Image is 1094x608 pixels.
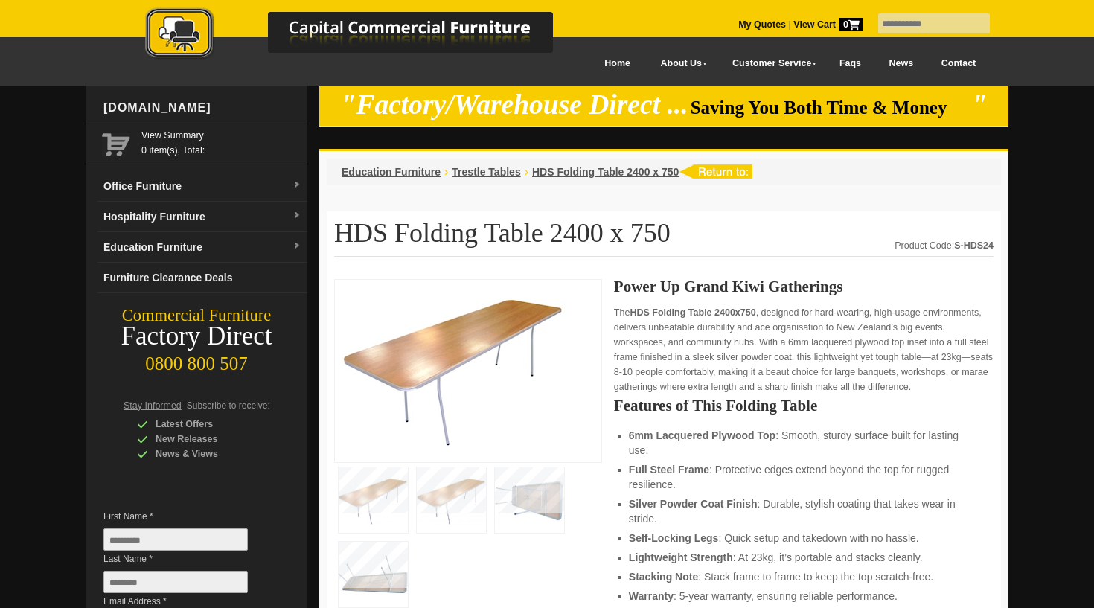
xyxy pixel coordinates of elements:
a: Furniture Clearance Deals [97,263,307,293]
img: HDS Folding Table 2400 x 750 [342,287,566,450]
div: New Releases [137,432,278,447]
strong: Warranty [629,590,674,602]
a: Capital Commercial Furniture Logo [104,7,625,66]
a: Faqs [825,47,875,80]
img: dropdown [292,242,301,251]
span: First Name * [103,509,270,524]
a: View Summary [141,128,301,143]
strong: View Cart [793,19,863,30]
a: Hospitality Furnituredropdown [97,202,307,232]
li: : 5-year warranty, ensuring reliable performance. [629,589,979,604]
span: Last Name * [103,551,270,566]
a: News [875,47,927,80]
a: View Cart0 [791,19,863,30]
a: Education Furniture [342,166,441,178]
div: [DOMAIN_NAME] [97,86,307,130]
div: Factory Direct [86,326,307,347]
div: Latest Offers [137,417,278,432]
li: : Durable, stylish coating that takes wear in stride. [629,496,979,526]
li: : Smooth, sturdy surface built for lasting use. [629,428,979,458]
strong: Lightweight Strength [629,551,733,563]
h2: Features of This Folding Table [614,398,994,413]
p: The , designed for hard-wearing, high-usage environments, delivers unbeatable durability and ace ... [614,305,994,394]
a: My Quotes [738,19,786,30]
a: Customer Service [716,47,825,80]
em: " [972,89,988,120]
li: › [525,164,528,179]
input: Last Name * [103,571,248,593]
em: "Factory/Warehouse Direct ... [341,89,688,120]
li: : Protective edges extend beyond the top for rugged resilience. [629,462,979,492]
input: First Name * [103,528,248,551]
span: Subscribe to receive: [187,400,270,411]
img: Capital Commercial Furniture Logo [104,7,625,62]
img: dropdown [292,211,301,220]
h2: Power Up Grand Kiwi Gatherings [614,279,994,294]
strong: Full Steel Frame [629,464,709,476]
span: 0 item(s), Total: [141,128,301,156]
div: 0800 800 507 [86,346,307,374]
span: Stay Informed [124,400,182,411]
strong: S-HDS24 [954,240,994,251]
div: Commercial Furniture [86,305,307,326]
strong: HDS Folding Table 2400x750 [630,307,755,318]
a: Education Furnituredropdown [97,232,307,263]
a: Office Furnituredropdown [97,171,307,202]
span: 0 [839,18,863,31]
li: : At 23kg, it’s portable and stacks cleanly. [629,550,979,565]
img: dropdown [292,181,301,190]
strong: Silver Powder Coat Finish [629,498,758,510]
a: Trestle Tables [452,166,520,178]
a: About Us [644,47,716,80]
li: › [444,164,448,179]
div: Product Code: [895,238,994,253]
a: HDS Folding Table 2400 x 750 [532,166,679,178]
strong: Self-Locking Legs [629,532,719,544]
strong: Stacking Note [629,571,698,583]
span: Saving You Both Time & Money [691,97,970,118]
h1: HDS Folding Table 2400 x 750 [334,219,994,257]
div: News & Views [137,447,278,461]
a: Contact [927,47,990,80]
li: : Stack frame to frame to keep the top scratch-free. [629,569,979,584]
strong: 6mm Lacquered Plywood Top [629,429,775,441]
li: : Quick setup and takedown with no hassle. [629,531,979,545]
img: return to [679,164,752,179]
